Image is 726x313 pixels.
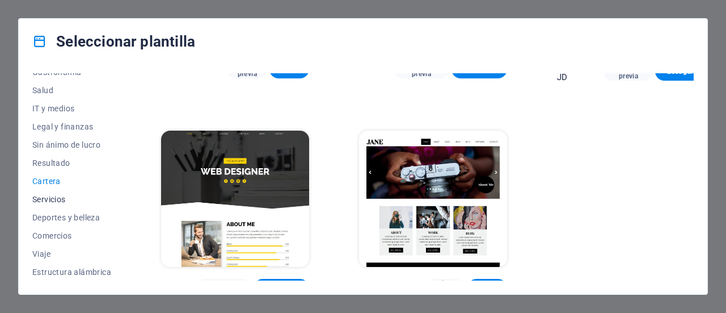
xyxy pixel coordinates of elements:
[32,86,111,95] span: Salud
[32,268,111,277] font: Estructura alámbrica
[32,190,111,208] button: Servicios
[254,279,309,297] button: Escoger
[32,172,111,190] button: Cartera
[619,63,638,80] font: Vista previa
[32,140,111,149] span: Sin ánimo de lucro
[32,177,61,186] font: Cartera
[32,158,70,168] font: Resultado
[425,279,465,297] button: Vista previa
[238,61,257,78] font: Vista previa
[667,68,693,76] font: Escoger
[32,249,111,258] span: Viaje
[32,245,111,263] button: Viaje
[359,131,507,267] img: Jane
[32,154,111,172] button: Resultado
[32,32,195,51] h4: Seleccionar plantilla
[32,213,111,222] span: Deportes y belleza
[32,104,111,113] span: IT y medios
[161,131,309,267] img: Cartera
[32,195,111,204] span: Servicios
[412,61,431,78] font: Vista previa
[32,227,111,245] button: Comercios
[32,118,111,136] button: Legal y finanzas
[32,231,111,240] span: Comercios
[467,279,507,297] button: Escoger
[557,61,597,82] font: Fotografía JD
[359,64,394,74] font: Creación
[436,279,455,297] font: Vista previa
[32,99,111,118] button: IT y medios
[196,279,251,297] button: Vista previa
[276,65,302,73] font: Escoger
[32,122,111,131] span: Legal y finanzas
[466,65,492,73] font: Escoger
[32,208,111,227] button: Deportes y belleza
[32,81,111,99] button: Salud
[32,263,111,281] button: Estructura alámbrica
[32,136,111,154] button: Sin ánimo de lucro
[161,64,227,74] font: [PERSON_NAME]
